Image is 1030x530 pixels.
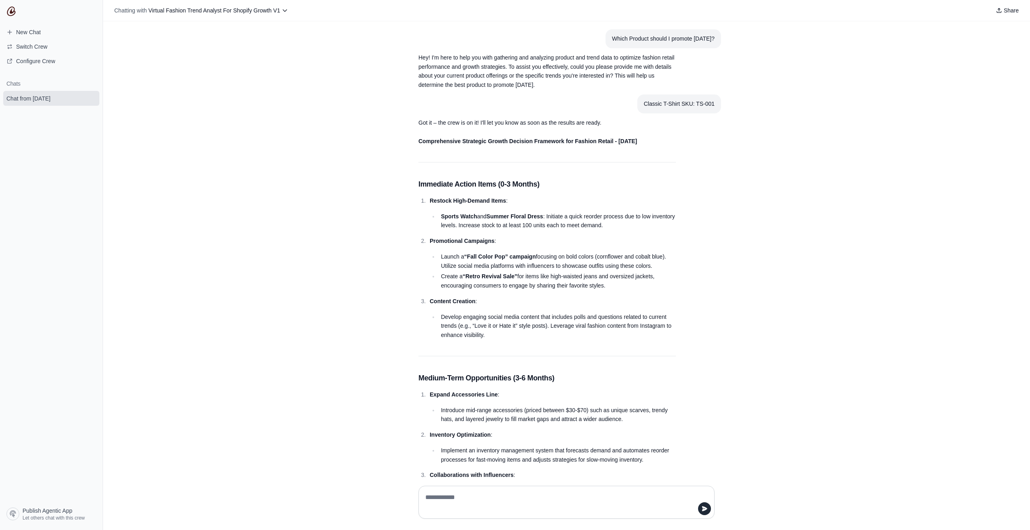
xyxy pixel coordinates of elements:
[430,470,676,480] p: :
[430,298,476,304] strong: Content Creation
[644,99,715,109] div: Classic T-Shirt SKU: TS-001
[16,57,55,65] span: Configure Crew
[612,34,715,43] div: Which Product should I promote [DATE]?
[114,6,147,14] span: Chatting with
[23,507,72,515] span: Publish Agentic App
[418,118,676,127] p: Got it – the crew is on it! I'll let you know as soon as the results are ready.
[430,236,676,246] p: :
[430,431,491,438] strong: Inventory Optimization
[439,446,676,464] li: Implement an inventory management system that forecasts demand and automates reorder processes fo...
[439,212,676,230] li: and : Initiate a quick reorder process due to low inventory levels. Increase stock to at least 10...
[439,252,676,271] li: Launch a focusing on bold colors (cornflower and cobalt blue). Utilize social media platforms wit...
[430,297,676,306] p: :
[463,273,517,279] strong: “Retro Revival Sale”
[3,504,99,524] a: Publish Agentic App Let others chat with this crew
[430,197,506,204] strong: Restock High-Demand Items
[439,312,676,340] li: Develop engaging social media content that includes polls and questions related to current trends...
[430,196,676,205] p: :
[111,5,291,16] button: Chatting with Virtual Fashion Trend Analyst For Shopify Growth V1
[6,6,16,16] img: CrewAI Logo
[418,53,676,90] p: Hey! I'm here to help you with gathering and analyzing product and trend data to optimize fashion...
[3,91,99,106] a: Chat from [DATE]
[23,515,85,521] span: Let others chat with this crew
[6,94,50,103] span: Chat from [DATE]
[430,390,676,399] p: :
[412,48,682,94] section: Response
[441,213,477,220] strong: Sports Watch
[1004,6,1019,14] span: Share
[993,5,1022,16] button: Share
[430,430,676,440] p: :
[606,29,721,48] section: User message
[3,40,99,53] button: Switch Crew
[16,28,41,36] span: New Chat
[3,55,99,68] a: Configure Crew
[16,43,47,51] span: Switch Crew
[418,372,676,384] h3: Medium-Term Opportunities (3-6 Months)
[430,472,513,478] strong: Collaborations with Influencers
[464,253,536,260] strong: “Fall Color Pop” campaign
[486,213,543,220] strong: Summer Floral Dress
[3,26,99,39] a: New Chat
[430,391,498,398] strong: Expand Accessories Line
[418,179,676,190] h3: Immediate Action Items (0-3 Months)
[637,94,721,113] section: User message
[418,138,637,144] strong: Comprehensive Strategic Growth Decision Framework for Fashion Retail - [DATE]
[148,7,280,14] span: Virtual Fashion Trend Analyst For Shopify Growth V1
[412,113,682,132] section: Response
[439,272,676,290] li: Create a for items like high-waisted jeans and oversized jackets, encouraging consumers to engage...
[439,406,676,424] li: Introduce mid-range accessories (priced between $30-$70) such as unique scarves, trendy hats, and...
[430,238,494,244] strong: Promotional Campaigns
